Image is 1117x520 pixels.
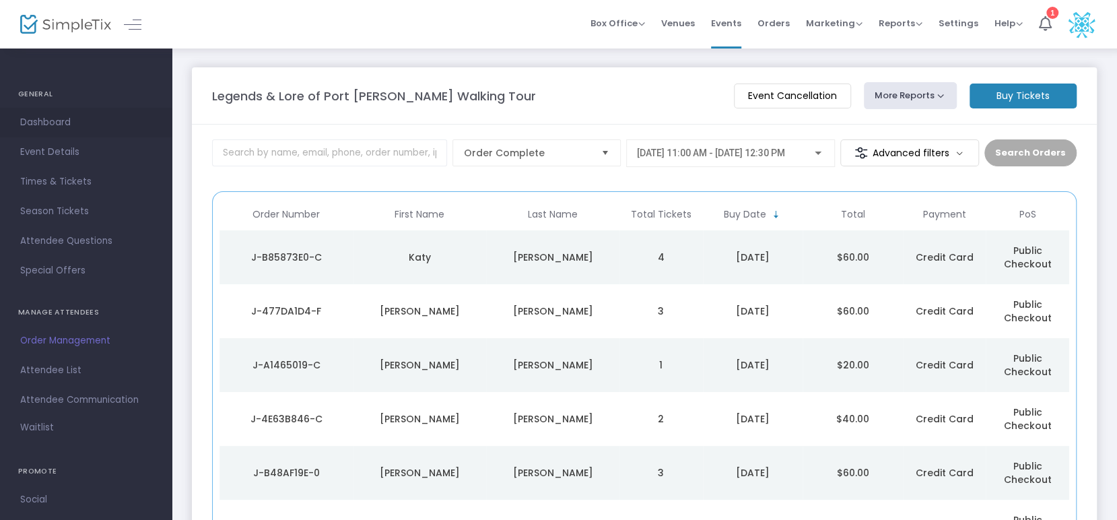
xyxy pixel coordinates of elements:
span: Credit Card [915,304,973,318]
span: Sortable [771,209,782,220]
h4: PROMOTE [18,458,154,485]
div: 1 [1046,7,1058,19]
span: Credit Card [915,466,973,480]
div: J-B85873E0-C [223,251,349,264]
span: [DATE] 11:00 AM - [DATE] 12:30 PM [637,148,785,158]
span: Credit Card [915,412,973,426]
span: Attendee Questions [20,232,151,250]
span: Credit Card [915,358,973,372]
span: Public Checkout [1004,244,1052,271]
h4: GENERAL [18,81,154,108]
div: J-B48AF19E-0 [223,466,349,480]
div: J-477DA1D4-F [223,304,349,318]
span: Marketing [806,17,862,30]
span: Box Office [590,17,645,30]
span: Public Checkout [1004,405,1052,432]
h4: MANAGE ATTENDEES [18,299,154,326]
span: Order Complete [464,146,590,160]
div: Alfonso [356,304,483,318]
span: Order Number [252,209,320,220]
span: First Name [395,209,444,220]
td: 3 [619,284,703,338]
img: filter [854,146,868,160]
div: 7/3/2025 [706,251,799,264]
span: Events [711,6,741,40]
span: Public Checkout [1004,352,1052,379]
td: 4 [619,230,703,284]
div: 7/1/2025 [706,358,799,372]
span: Event Details [20,143,151,161]
td: 3 [619,446,703,500]
span: Reports [879,17,922,30]
m-button: Event Cancellation [734,84,851,108]
span: Attendee Communication [20,391,151,409]
span: Buy Date [724,209,766,220]
span: Waitlist [20,421,54,434]
div: 6/28/2025 [706,412,799,426]
span: Season Tickets [20,203,151,220]
span: Credit Card [915,251,973,264]
span: Order Management [20,332,151,350]
span: Last Name [528,209,578,220]
th: Total Tickets [619,199,703,230]
span: Dashboard [20,114,151,131]
span: Public Checkout [1004,298,1052,325]
td: 1 [619,338,703,392]
span: Times & Tickets [20,173,151,191]
td: $60.00 [803,284,902,338]
td: $20.00 [803,338,902,392]
button: Select [596,140,615,166]
div: Dunham [489,358,616,372]
div: J-A1465019-C [223,358,349,372]
td: $40.00 [803,392,902,446]
div: Goodman [489,251,616,264]
div: Angela [356,466,483,480]
td: $60.00 [803,446,902,500]
m-button: Advanced filters [840,139,980,166]
div: Dunham [489,466,616,480]
input: Search by name, email, phone, order number, ip address, or last 4 digits of card [212,139,447,166]
div: Angela [356,358,483,372]
span: Help [994,17,1023,30]
m-panel-title: Legends & Lore of Port [PERSON_NAME] Walking Tour [212,87,536,105]
span: Special Offers [20,262,151,280]
td: $60.00 [803,230,902,284]
div: 7/2/2025 [706,304,799,318]
div: Katy [356,251,483,264]
span: Attendee List [20,362,151,379]
span: PoS [1019,209,1036,220]
div: Hains [489,412,616,426]
div: Tamez [489,304,616,318]
m-button: Buy Tickets [970,84,1077,108]
span: Settings [939,6,978,40]
button: More Reports [864,82,957,109]
span: Venues [661,6,695,40]
div: J-4E63B846-C [223,412,349,426]
span: Total [840,209,865,220]
td: 2 [619,392,703,446]
div: Rebecca [356,412,483,426]
span: Orders [757,6,790,40]
span: Social [20,491,151,509]
span: Public Checkout [1004,459,1052,486]
span: Payment [922,209,966,220]
div: 6/28/2025 [706,466,799,480]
